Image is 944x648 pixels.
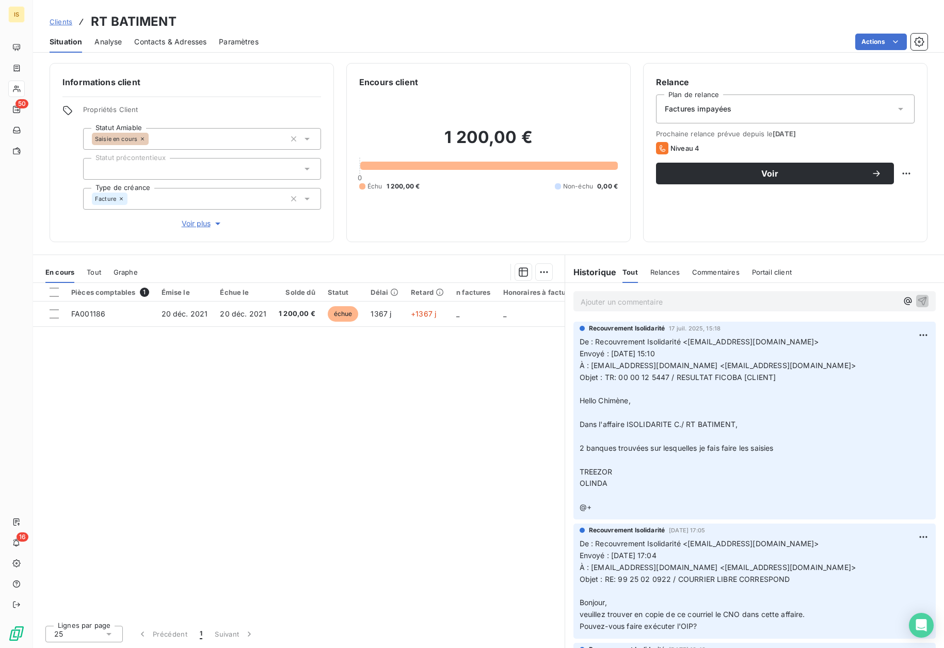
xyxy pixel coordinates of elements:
[162,309,208,318] span: 20 déc. 2021
[328,306,359,322] span: échue
[580,467,613,476] span: TREEZOR
[127,194,136,203] input: Ajouter une valeur
[580,551,657,560] span: Envoyé : [DATE] 17:04
[752,268,792,276] span: Portail client
[580,396,631,405] span: Hello Chimène,
[134,37,206,47] span: Contacts & Adresses
[669,527,705,533] span: [DATE] 17:05
[565,266,617,278] h6: Historique
[359,76,418,88] h6: Encours client
[83,218,321,229] button: Voir plus
[580,337,819,346] span: De : Recouvrement Isolidarité <[EMAIL_ADDRESS][DOMAIN_NAME]>
[580,622,697,630] span: Pouvez-vous faire exécuter l'OIP?
[580,479,608,487] span: OLINDA
[45,268,74,276] span: En cours
[597,182,618,191] span: 0,00 €
[149,134,157,144] input: Ajouter une valeur
[194,623,209,645] button: 1
[50,18,72,26] span: Clients
[219,37,259,47] span: Paramètres
[94,37,122,47] span: Analyse
[580,575,790,583] span: Objet : RE: 99 25 02 0922 / COURRIER LIBRE CORRESPOND
[622,268,638,276] span: Tout
[580,598,607,607] span: Bonjour,
[656,163,894,184] button: Voir
[669,325,721,331] span: 17 juil. 2025, 15:18
[54,629,63,639] span: 25
[209,623,261,645] button: Suivant
[563,182,593,191] span: Non-échu
[580,444,774,452] span: 2 banques trouvées sur lesquelles je fais faire les saisies
[83,105,321,120] span: Propriétés Client
[8,6,25,23] div: IS
[670,144,699,152] span: Niveau 4
[909,613,934,638] div: Open Intercom Messenger
[8,625,25,642] img: Logo LeanPay
[503,288,575,296] div: Honoraires à facturer
[580,502,591,511] span: @+
[17,532,28,542] span: 16
[589,526,665,535] span: Recouvrement Isolidarité
[220,288,266,296] div: Échue le
[580,610,805,619] span: veuillez trouver en copie de ce courriel le CNO dans cette affaire.
[279,309,315,319] span: 1 200,00 €
[162,288,208,296] div: Émise le
[580,539,819,548] span: De : Recouvrement Isolidarité <[EMAIL_ADDRESS][DOMAIN_NAME]>
[580,349,655,358] span: Envoyé : [DATE] 15:10
[15,99,28,108] span: 50
[131,623,194,645] button: Précédent
[140,288,149,297] span: 1
[279,288,315,296] div: Solde dû
[387,182,420,191] span: 1 200,00 €
[371,309,391,318] span: 1367 j
[580,563,856,572] span: À : [EMAIL_ADDRESS][DOMAIN_NAME] <[EMAIL_ADDRESS][DOMAIN_NAME]>
[665,104,732,114] span: Factures impayées
[367,182,382,191] span: Échu
[773,130,796,138] span: [DATE]
[456,288,491,296] div: n factures
[71,288,149,297] div: Pièces comptables
[95,136,137,142] span: Saisie en cours
[411,309,436,318] span: +1367 j
[371,288,398,296] div: Délai
[580,361,856,370] span: À : [EMAIL_ADDRESS][DOMAIN_NAME] <[EMAIL_ADDRESS][DOMAIN_NAME]>
[200,629,202,639] span: 1
[656,130,915,138] span: Prochaine relance prévue depuis le
[656,76,915,88] h6: Relance
[50,17,72,27] a: Clients
[650,268,680,276] span: Relances
[95,196,116,202] span: Facture
[580,373,776,382] span: Objet : TR: 00 00 12 5447 / RESULTAT FICOBA [CLIENT]
[855,34,907,50] button: Actions
[71,309,105,318] span: FA001186
[580,420,738,429] span: Dans l'affaire ISOLIDARITE C./ RT BATIMENT,
[220,309,266,318] span: 20 déc. 2021
[692,268,740,276] span: Commentaires
[91,12,177,31] h3: RT BATIMENT
[87,268,101,276] span: Tout
[668,169,871,178] span: Voir
[114,268,138,276] span: Graphe
[456,309,459,318] span: _
[62,76,321,88] h6: Informations client
[359,127,618,158] h2: 1 200,00 €
[182,218,223,229] span: Voir plus
[92,164,100,173] input: Ajouter une valeur
[589,324,665,333] span: Recouvrement Isolidarité
[358,173,362,182] span: 0
[503,309,506,318] span: _
[50,37,82,47] span: Situation
[328,288,359,296] div: Statut
[411,288,444,296] div: Retard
